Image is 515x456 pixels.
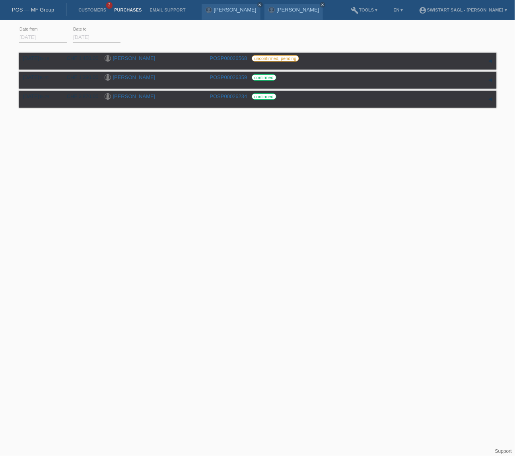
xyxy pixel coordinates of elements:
div: [DATE] [23,93,55,99]
a: POSP00026568 [210,55,247,61]
a: close [320,2,325,8]
a: POSP00026234 [210,93,247,99]
a: [PERSON_NAME] [113,55,155,61]
div: [DATE] [23,55,55,61]
div: expand/collapse [484,55,496,67]
label: confirmed [252,93,276,100]
a: close [257,2,263,8]
a: Email Support [146,8,189,12]
div: expand/collapse [484,93,496,105]
div: CHF 3'870.00 [61,93,99,99]
div: [DATE] [23,74,55,80]
a: [PERSON_NAME] [113,93,155,99]
a: [PERSON_NAME] [214,7,257,13]
div: CHF 1'450.00 [61,55,99,61]
a: [PERSON_NAME] [113,74,155,80]
a: POSP00026359 [210,74,247,80]
a: POS — MF Group [12,7,54,13]
i: close [258,3,262,7]
a: Support [495,448,512,454]
a: Purchases [110,8,146,12]
span: 19:18 [39,56,49,61]
a: [PERSON_NAME] [277,7,319,13]
span: 15:24 [39,95,49,99]
a: Customers [74,8,110,12]
div: expand/collapse [484,74,496,86]
i: account_circle [419,6,427,14]
span: 10:41 [39,75,49,80]
div: CHF 1'390.00 [61,74,99,80]
i: build [351,6,359,14]
span: 2 [106,2,113,9]
a: account_circleSwistart Sagl - [PERSON_NAME] ▾ [415,8,511,12]
a: EN ▾ [390,8,407,12]
label: unconfirmed, pending [252,55,299,62]
a: buildTools ▾ [347,8,382,12]
label: confirmed [252,74,276,81]
i: close [321,3,325,7]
